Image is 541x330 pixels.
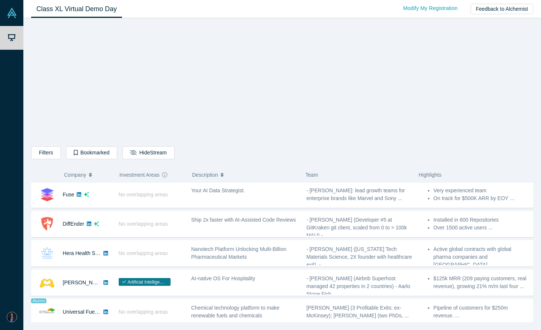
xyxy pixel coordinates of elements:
span: - [PERSON_NAME] (Airbnb Superhost managed 42 properties in 2 countries) - Aarlo Stone Fish ... [306,275,410,297]
span: No overlapping areas [119,250,168,256]
img: Universal Fuel Technologies's Logo [39,304,55,320]
img: Fuse's Logo [39,187,55,202]
button: Company [64,167,112,183]
a: Hera Health Solutions [63,250,113,256]
a: [PERSON_NAME] AI [63,280,111,285]
img: Hera Health Solutions's Logo [39,245,55,261]
li: Installed in 600 Repositories [433,216,529,224]
span: Description [192,167,218,183]
img: Sunil Kunisetty's Account [7,312,17,322]
li: $125k MRR (209 paying customers, real revenue), growing 21% m/m last four ... [433,275,529,290]
svg: dsa ai sparkles [94,221,99,226]
span: - [PERSON_NAME] (Developer #5 at GitKraken git client, scaled from 0 to > 100k MAU) - ... [306,217,407,238]
li: On track for $500K ARR by EOY ... [433,195,529,202]
a: DiffEnder [63,221,84,227]
a: Class XL Virtual Demo Day [31,0,122,18]
button: Description [192,167,298,183]
span: Ship 2x faster with AI-Assisted Code Reviews [191,217,296,223]
img: Alchemist Vault Logo [7,8,17,18]
span: Team [306,172,318,178]
span: Alumni [31,298,46,303]
a: Universal Fuel Technologies [63,309,128,315]
span: Your AI Data Strategist. [191,187,245,193]
span: Investment Areas [119,167,159,183]
button: HideStream [122,146,174,159]
span: Company [64,167,86,183]
span: - [PERSON_NAME]: lead growth teams for enterprise brands like Marvel and Sony ... [306,187,405,201]
span: No overlapping areas [119,192,168,197]
button: Feedback to Alchemist [471,4,533,14]
a: Modify My Registration [395,2,465,15]
li: Very experienced team [433,187,529,195]
img: Besty AI's Logo [39,275,55,290]
li: Active global contracts with global pharma companies and [GEOGRAPHIC_DATA] ... [433,245,529,269]
span: AI-native OS For Hospitality [191,275,255,281]
a: Fuse [63,192,74,197]
span: Nanotech Platform Unlocking Multi-Billion Pharmaceutical Markets [191,246,287,260]
button: Filters [31,146,61,159]
svg: dsa ai sparkles [84,192,89,197]
span: - [PERSON_NAME] ([US_STATE] Tech Materials Science, 2X founder with healthcare exit). - ... [306,246,412,268]
span: No overlapping areas [119,221,168,227]
span: Highlights [419,172,441,178]
span: Artificial Intelligence [119,278,171,286]
span: [PERSON_NAME] (3 Profitable Exits; ex-McKinsey); [PERSON_NAME] (two PhDs, ... [306,305,409,318]
span: No overlapping areas [119,309,168,315]
iframe: Alchemist Class XL Demo Day: Vault [179,24,386,141]
li: Pipeline of customers for $250m revenue. ... [433,304,529,320]
span: Chemical technology platform to make renewable fuels and chemicals [191,305,280,318]
li: Over 1500 active users ... [433,224,529,232]
img: DiffEnder's Logo [39,216,55,232]
button: Bookmarked [66,146,117,159]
